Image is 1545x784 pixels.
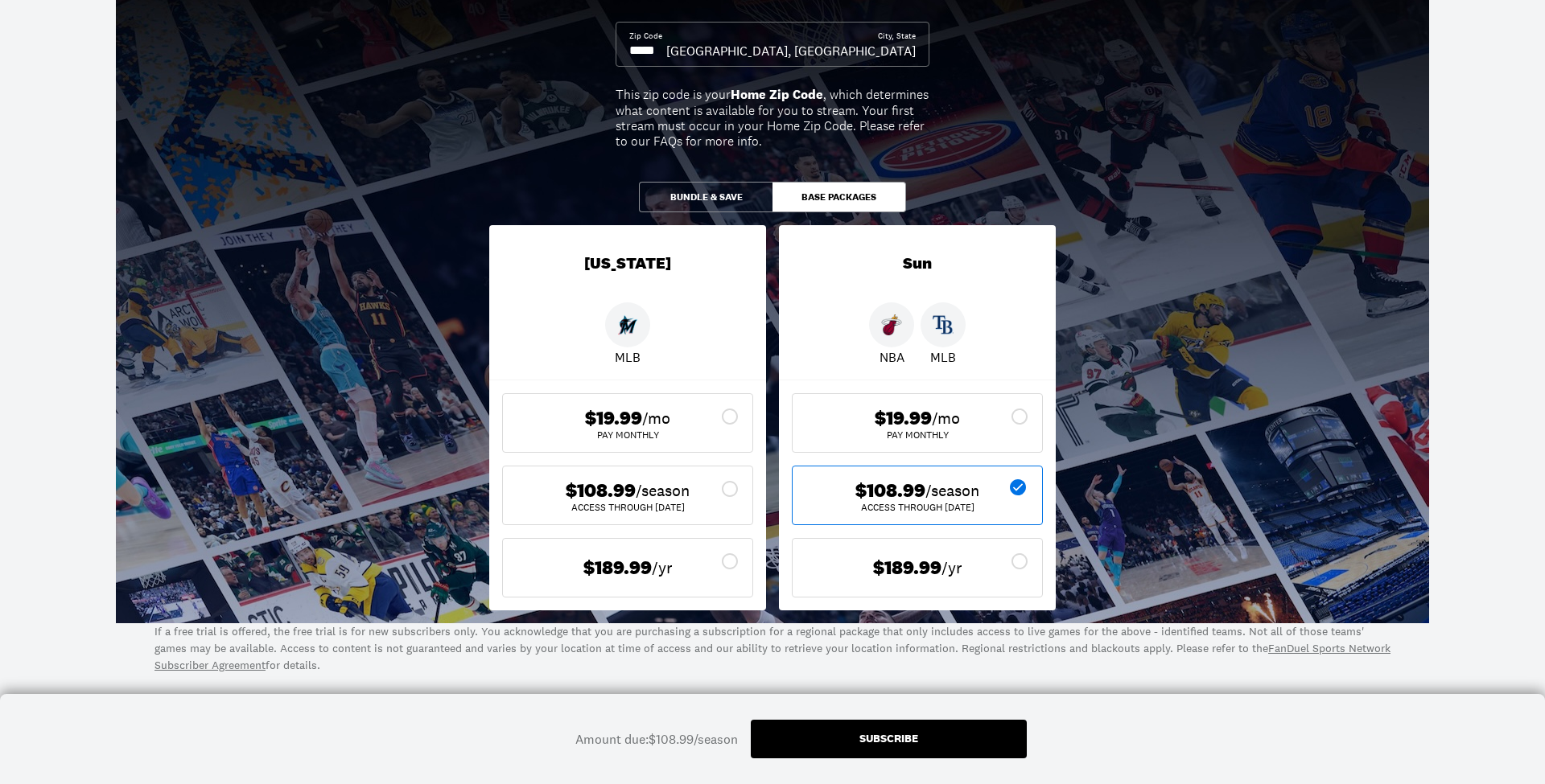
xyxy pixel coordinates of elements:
[639,182,772,212] button: Bundle & Save
[615,347,641,367] p: MLB
[855,479,925,503] span: $108.99
[666,42,916,60] div: [GEOGRAPHIC_DATA], [GEOGRAPHIC_DATA]
[575,730,738,748] div: Amount due: $108.99/season
[933,314,954,335] img: Rays
[875,407,932,430] span: $19.99
[566,479,636,503] span: $108.99
[585,407,642,430] span: $19.99
[880,347,904,367] p: NBA
[878,31,916,42] div: City, State
[636,479,690,502] span: /season
[731,86,823,103] b: Home Zip Code
[617,314,638,335] img: Marlins
[859,733,918,744] div: Subscribe
[805,430,1029,440] div: Pay Monthly
[489,225,766,302] div: [US_STATE]
[516,503,740,512] div: ACCESS THROUGH [DATE]
[516,430,740,440] div: Pay Monthly
[772,182,906,212] button: Base Packages
[941,556,962,579] span: /yr
[881,314,902,335] img: Heat
[629,31,662,42] div: Zip Code
[930,347,956,367] p: MLB
[873,556,941,580] span: $189.99
[154,623,1390,674] p: If a free trial is offered, the free trial is for new subscribers only. You acknowledge that you ...
[932,407,960,429] span: /mo
[642,407,670,429] span: /mo
[805,503,1029,512] div: ACCESS THROUGH [DATE]
[652,556,673,579] span: /yr
[583,556,652,580] span: $189.99
[779,225,1056,302] div: Sun
[925,479,979,502] span: /season
[616,87,929,149] div: This zip code is your , which determines what content is available for you to stream. Your first ...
